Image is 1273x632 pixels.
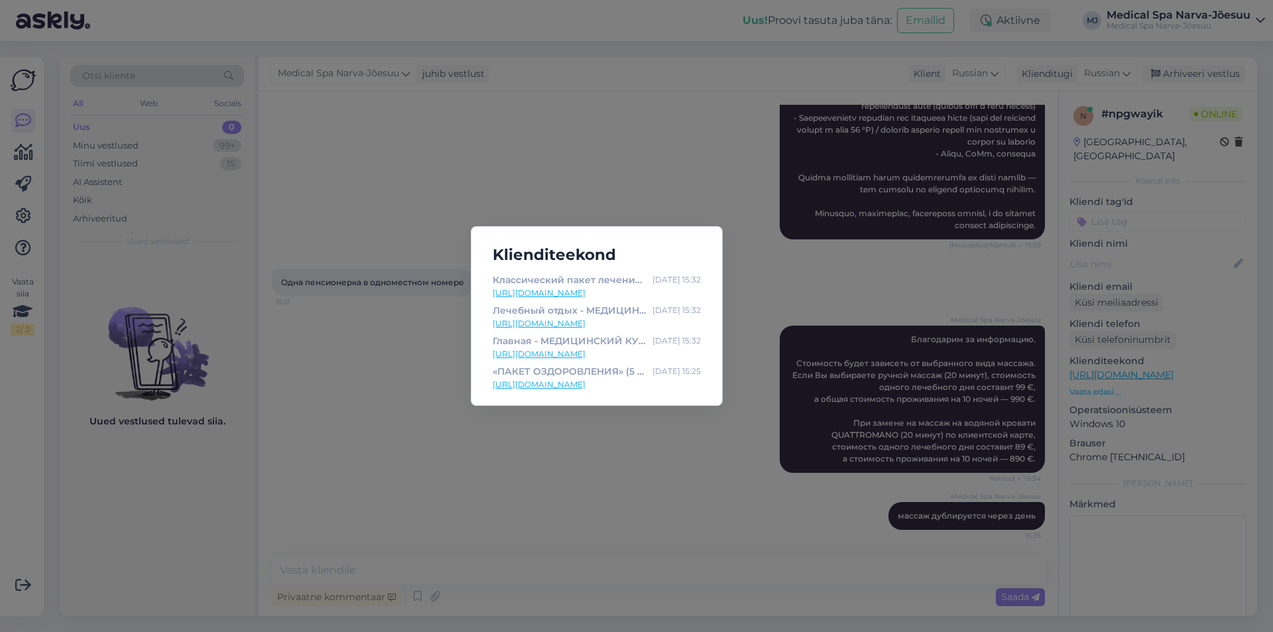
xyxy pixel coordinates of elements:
[493,379,701,391] a: [URL][DOMAIN_NAME]
[652,273,701,287] div: [DATE] 15:32
[493,303,647,318] div: Лечебный отдых - МЕДИЦИНСКИЙ СПА НАРВА-ЙЫЭСУУ
[652,303,701,318] div: [DATE] 15:32
[652,364,701,379] div: [DATE] 15:25
[493,364,647,379] div: «ПАКЕТ ОЗДОРОВЛЕНИЯ» (5 лечебных дней) - Лучшее предложение для пенсионеров! - КУРОРТ [GEOGRAPHIC...
[493,318,701,330] a: [URL][DOMAIN_NAME]
[652,334,701,348] div: [DATE] 15:32
[493,273,647,287] div: Классический пакет лечения «ДА здоровью!» (бронирование от 4 дней лечения) - КУРОРТ [GEOGRAPHIC_D...
[493,348,701,360] a: [URL][DOMAIN_NAME]
[482,243,711,267] h5: Klienditeekond
[493,287,701,299] a: [URL][DOMAIN_NAME]
[493,334,647,348] div: Главная - МЕДИЦИНСКИЙ КУРОРТ [GEOGRAPHIC_DATA]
